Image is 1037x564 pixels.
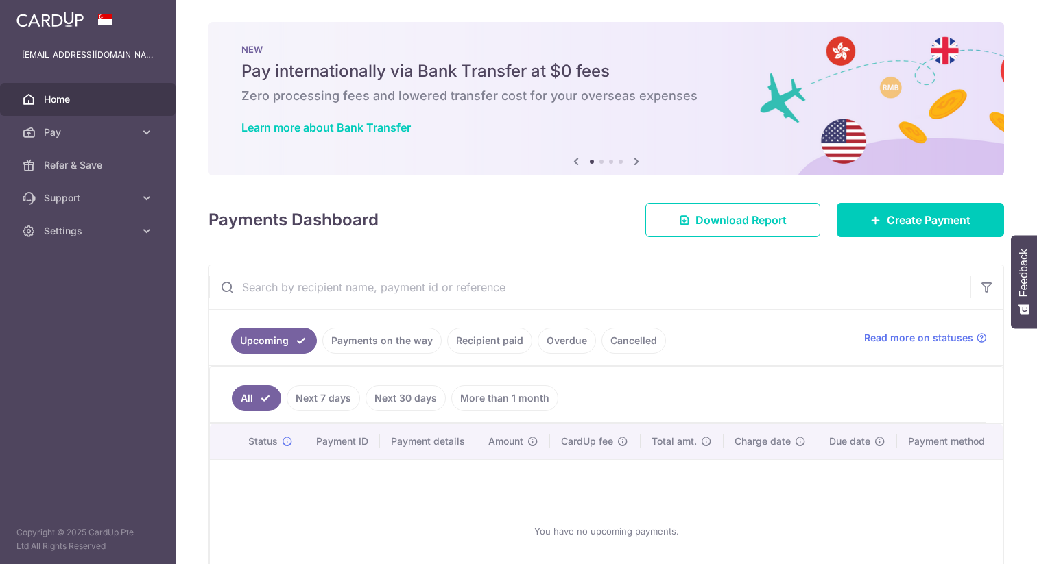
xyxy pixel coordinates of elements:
a: Payments on the way [322,328,442,354]
a: Download Report [645,203,820,237]
a: Next 7 days [287,385,360,411]
a: Recipient paid [447,328,532,354]
span: Read more on statuses [864,331,973,345]
img: Bank transfer banner [208,22,1004,175]
a: All [232,385,281,411]
a: Read more on statuses [864,331,987,345]
h6: Zero processing fees and lowered transfer cost for your overseas expenses [241,88,971,104]
h4: Payments Dashboard [208,208,379,232]
span: Total amt. [652,434,697,448]
p: NEW [241,44,971,55]
a: Cancelled [601,328,666,354]
span: Download Report [695,212,787,228]
span: Due date [829,434,870,448]
a: Overdue [538,328,596,354]
span: Home [44,93,134,106]
a: Create Payment [837,203,1004,237]
span: CardUp fee [561,434,613,448]
th: Payment details [380,424,477,459]
th: Payment ID [305,424,380,459]
a: Upcoming [231,328,317,354]
h5: Pay internationally via Bank Transfer at $0 fees [241,60,971,82]
span: Support [44,191,134,205]
img: CardUp [16,11,84,27]
p: [EMAIL_ADDRESS][DOMAIN_NAME] [22,48,154,62]
button: Feedback - Show survey [1011,235,1037,328]
span: Charge date [735,434,791,448]
span: Feedback [1018,249,1030,297]
a: Next 30 days [366,385,446,411]
a: More than 1 month [451,385,558,411]
input: Search by recipient name, payment id or reference [209,265,970,309]
span: Settings [44,224,134,238]
a: Learn more about Bank Transfer [241,121,411,134]
span: Refer & Save [44,158,134,172]
th: Payment method [897,424,1003,459]
span: Pay [44,125,134,139]
span: Status [248,434,278,448]
span: Create Payment [887,212,970,228]
span: Amount [488,434,523,448]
